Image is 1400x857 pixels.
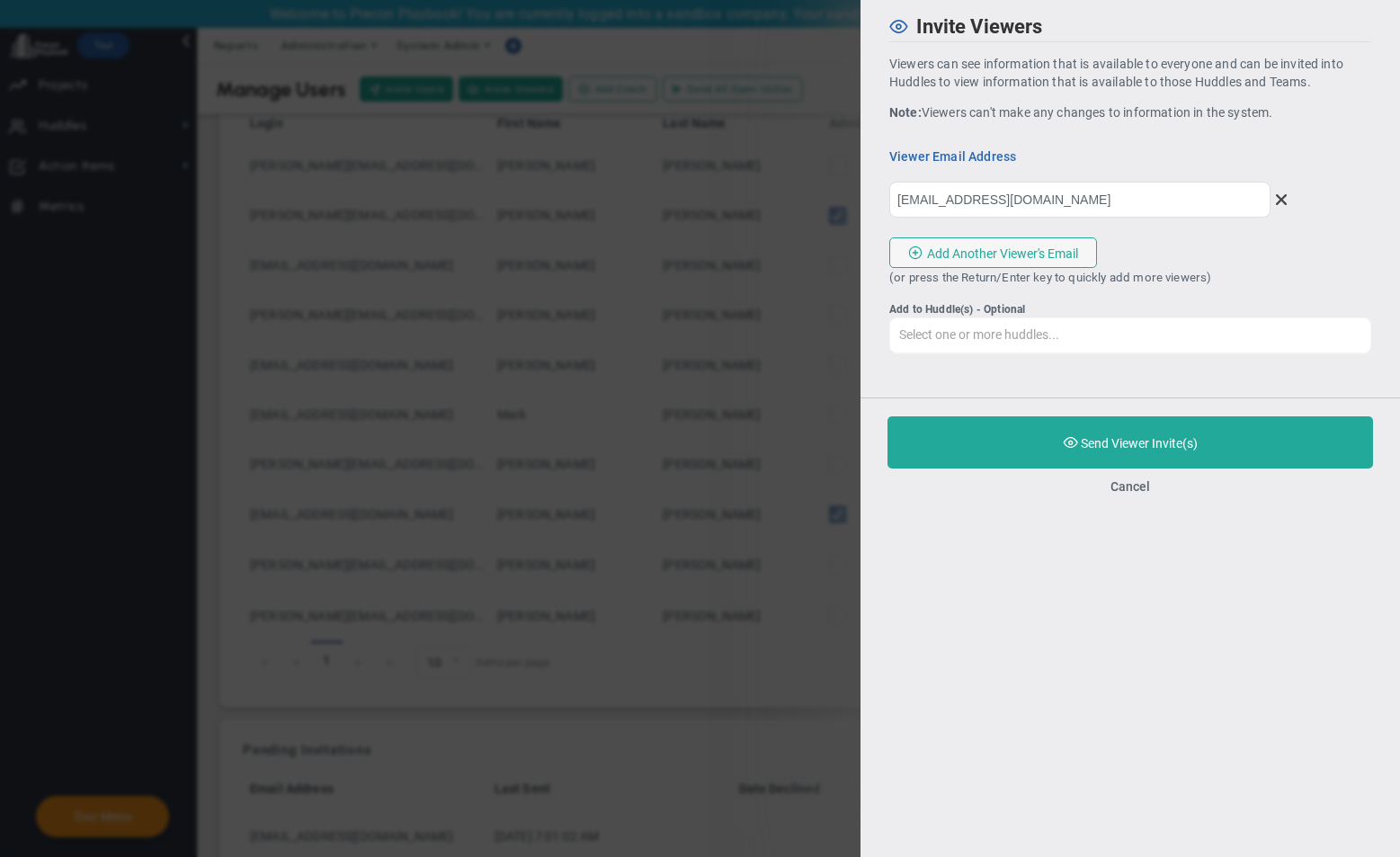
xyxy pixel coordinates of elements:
button: Send Viewer Invite(s) [887,416,1373,469]
span: Viewer Email Address [889,148,1167,165]
span: (or press the Return/Enter key to quickly add more viewers) [889,271,1211,284]
span: Invite Viewers [916,15,1042,38]
div: Select one or more Huddles... The invited Viewer(s) will be added to the Huddle as a Viewer. [889,303,1371,316]
strong: Note: [889,105,922,120]
span: Send Viewer Invite(s) [1081,436,1198,451]
button: Cancel [1110,479,1150,494]
p: Viewers can see information that is available to everyone and can be invited into Huddles to view... [889,55,1371,91]
button: Add Another Viewer's Email [889,237,1097,268]
p: Viewers can't make any changes to information in the system. [889,103,1371,121]
input: Add to Huddle(s) - Optional [890,318,1370,351]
